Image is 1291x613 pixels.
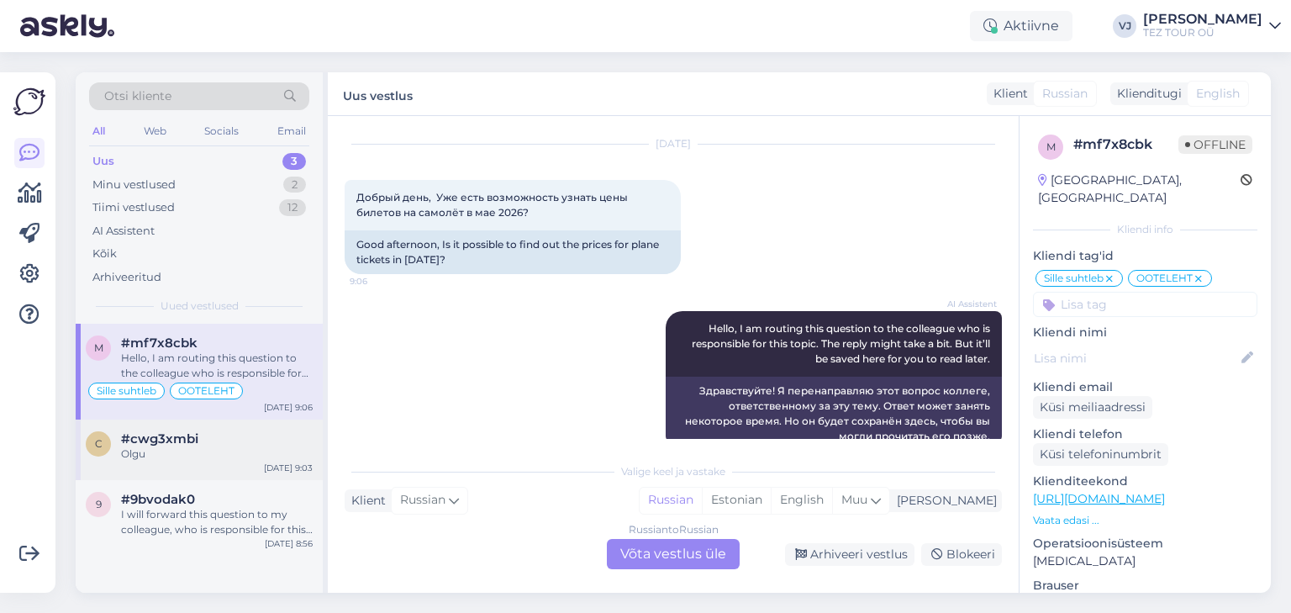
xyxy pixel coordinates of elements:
img: Askly Logo [13,86,45,118]
span: Sille suhtleb [1044,273,1104,283]
input: Lisa tag [1033,292,1257,317]
span: m [1046,140,1056,153]
p: Kliendi telefon [1033,425,1257,443]
div: Russian to Russian [629,522,719,537]
label: Uus vestlus [343,82,413,105]
div: Küsi telefoninumbrit [1033,443,1168,466]
span: English [1196,85,1240,103]
span: Otsi kliente [104,87,171,105]
div: All [89,120,108,142]
p: Kliendi nimi [1033,324,1257,341]
input: Lisa nimi [1034,349,1238,367]
p: Vaata edasi ... [1033,513,1257,528]
div: Email [274,120,309,142]
div: [GEOGRAPHIC_DATA], [GEOGRAPHIC_DATA] [1038,172,1241,207]
p: Kliendi tag'id [1033,247,1257,265]
span: AI Assistent [934,298,997,310]
a: [URL][DOMAIN_NAME] [1033,491,1165,506]
span: Russian [400,491,445,510]
span: #mf7x8cbk [121,336,198,351]
span: Uued vestlused [161,299,239,314]
div: Klienditugi [1110,85,1182,103]
span: Sille suhtleb [97,386,156,396]
span: #9bvodak0 [121,492,195,507]
span: c [95,437,103,450]
p: Brauser [1033,577,1257,595]
p: Kliendi email [1033,378,1257,396]
div: Socials [201,120,242,142]
span: Hello, I am routing this question to the colleague who is responsible for this topic. The reply m... [692,322,993,365]
span: m [94,341,103,354]
div: Good afternoon, Is it possible to find out the prices for plane tickets in [DATE]? [345,230,681,274]
div: Hello, I am routing this question to the colleague who is responsible for this topic. The reply m... [121,351,313,381]
div: Tiimi vestlused [92,199,175,216]
div: Kliendi info [1033,222,1257,237]
span: 9 [96,498,102,510]
div: Blokeeri [921,543,1002,566]
div: [DATE] 8:56 [265,537,313,550]
div: [PERSON_NAME] [890,492,997,510]
div: Valige keel ja vastake [345,464,1002,479]
span: #cwg3xmbi [121,431,198,447]
div: English [771,488,832,513]
div: AI Assistent [92,223,155,240]
div: [DATE] [345,136,1002,151]
div: Klient [987,85,1028,103]
div: 12 [279,199,306,216]
div: VJ [1113,14,1136,38]
div: [PERSON_NAME] [1143,13,1262,26]
p: Klienditeekond [1033,473,1257,490]
div: # mf7x8cbk [1073,135,1178,155]
div: Minu vestlused [92,177,176,193]
div: Uus [92,153,114,170]
div: I will forward this question to my colleague, who is responsible for this. The reply will be here... [121,507,313,537]
div: Kõik [92,246,117,262]
div: Arhiveeri vestlus [785,543,914,566]
span: 9:06 [350,275,413,288]
span: Muu [841,492,867,507]
span: Russian [1042,85,1088,103]
div: 2 [283,177,306,193]
p: Operatsioonisüsteem [1033,535,1257,552]
div: Aktiivne [970,11,1072,41]
div: Здравствуйте! Я перенаправляю этот вопрос коллеге, ответственному за эту тему. Ответ может занять... [666,377,1002,451]
div: Russian [640,488,702,513]
div: Estonian [702,488,771,513]
span: OOTELEHT [178,386,234,396]
span: Offline [1178,135,1252,154]
div: Klient [345,492,386,510]
p: [MEDICAL_DATA] [1033,552,1257,570]
div: [DATE] 9:06 [264,401,313,414]
span: OOTELEHT [1136,273,1193,283]
div: Olgu [121,447,313,462]
div: [DATE] 9:03 [264,462,313,474]
div: Arhiveeritud [92,269,161,286]
a: [PERSON_NAME]TEZ TOUR OÜ [1143,13,1281,40]
span: Добрый день, Уже есть возможность узнать цены билетов на самолёт в мае 2026? [356,191,630,219]
div: 3 [282,153,306,170]
div: Võta vestlus üle [607,539,740,569]
div: Web [140,120,170,142]
div: TEZ TOUR OÜ [1143,26,1262,40]
div: Küsi meiliaadressi [1033,396,1152,419]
